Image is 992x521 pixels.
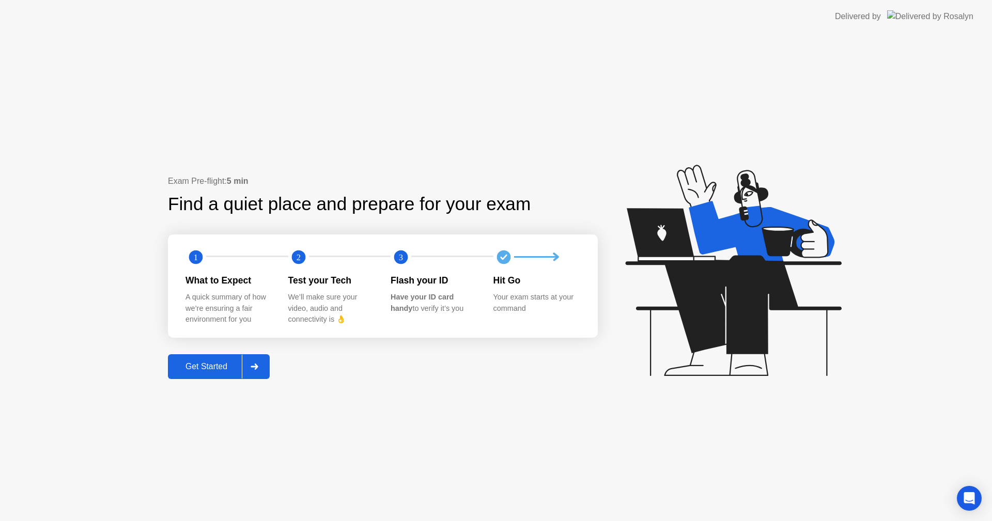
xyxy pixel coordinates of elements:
div: Delivered by [835,10,881,23]
div: Test your Tech [288,274,375,287]
div: Find a quiet place and prepare for your exam [168,191,532,218]
text: 3 [399,252,403,262]
b: 5 min [227,177,249,185]
button: Get Started [168,354,270,379]
div: We’ll make sure your video, audio and connectivity is 👌 [288,292,375,325]
div: Open Intercom Messenger [957,486,982,511]
div: to verify it’s you [391,292,477,314]
div: Exam Pre-flight: [168,175,598,187]
div: A quick summary of how we’re ensuring a fair environment for you [185,292,272,325]
div: Flash your ID [391,274,477,287]
div: What to Expect [185,274,272,287]
b: Have your ID card handy [391,293,454,312]
div: Hit Go [493,274,580,287]
text: 2 [296,252,300,262]
div: Get Started [171,362,242,371]
text: 1 [194,252,198,262]
div: Your exam starts at your command [493,292,580,314]
img: Delivered by Rosalyn [887,10,973,22]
